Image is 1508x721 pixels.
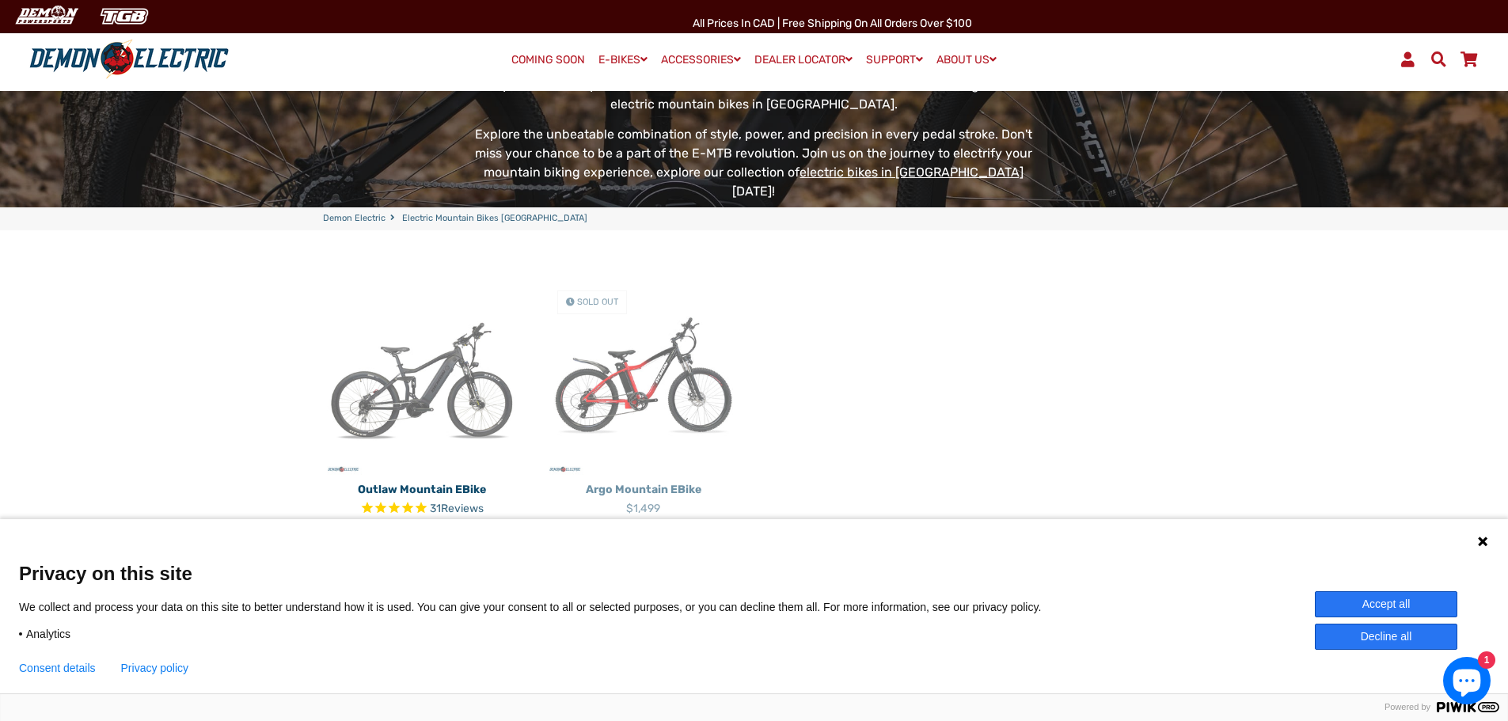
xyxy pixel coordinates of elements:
span: Electric Mountain Bikes [GEOGRAPHIC_DATA] [402,212,587,226]
a: DEALER LOCATOR [749,48,858,71]
button: Decline all [1315,624,1457,650]
a: Privacy policy [121,662,189,674]
a: SUPPORT [860,48,929,71]
a: ACCESSORIES [655,48,746,71]
span: 31 reviews [430,502,484,515]
img: TGB Canada [92,3,157,29]
p: Argo Mountain eBike [545,481,743,498]
button: Consent details [19,662,96,674]
p: Explore the unbeatable combination of style, power, and precision in every pedal stroke. Don't mi... [470,125,1038,201]
img: Demon Electric logo [24,39,234,80]
img: Demon Electric [8,3,84,29]
p: We collect and process your data on this site to better understand how it is used. You can give y... [19,600,1065,614]
span: Rated 4.8 out of 5 stars 31 reviews [323,500,521,518]
a: Outlaw Mountain eBike Rated 4.8 out of 5 stars 31 reviews $3,599 [323,476,521,537]
inbox-online-store-chat: Shopify online store chat [1438,657,1495,708]
span: Powered by [1378,702,1437,712]
button: Accept all [1315,591,1457,617]
span: Reviews [441,502,484,515]
img: Outlaw Mountain eBike - Demon Electric [323,278,521,476]
img: Argo Mountain eBike - Demon Electric [545,278,743,476]
a: COMING SOON [506,49,591,71]
span: Privacy on this site [19,562,1489,585]
a: Argo Mountain eBike - Demon Electric Sold Out [545,278,743,476]
a: Argo Mountain eBike $1,499 [545,476,743,517]
a: E-BIKES [593,48,653,71]
span: Sold Out [577,297,618,307]
span: $1,499 [626,502,660,515]
span: Analytics [26,627,70,641]
a: Demon Electric [323,212,386,226]
p: Outlaw Mountain eBike [323,481,521,498]
a: ABOUT US [931,48,1002,71]
span: All Prices in CAD | Free shipping on all orders over $100 [693,17,972,30]
a: electric bikes in [GEOGRAPHIC_DATA] [800,165,1024,180]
